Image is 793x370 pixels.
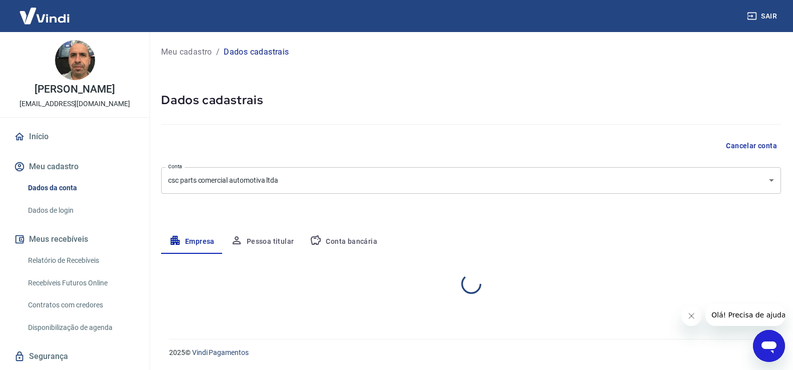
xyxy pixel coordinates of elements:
[168,163,182,170] label: Conta
[753,330,785,362] iframe: Botão para abrir a janela de mensagens
[20,99,130,109] p: [EMAIL_ADDRESS][DOMAIN_NAME]
[55,40,95,80] img: 204d884a-50c5-45f8-8216-03b29da0ea6d.jpeg
[24,200,138,221] a: Dados de login
[161,167,781,194] div: csc parts comercial automotiva ltda
[302,230,385,254] button: Conta bancária
[24,178,138,198] a: Dados da conta
[12,1,77,31] img: Vindi
[161,46,212,58] a: Meu cadastro
[216,46,220,58] p: /
[35,84,115,95] p: [PERSON_NAME]
[24,250,138,271] a: Relatório de Recebíveis
[224,46,289,58] p: Dados cadastrais
[722,137,781,155] button: Cancelar conta
[12,345,138,367] a: Segurança
[12,156,138,178] button: Meu cadastro
[6,7,84,15] span: Olá! Precisa de ajuda?
[161,92,781,108] h5: Dados cadastrais
[745,7,781,26] button: Sair
[24,295,138,315] a: Contratos com credores
[192,348,249,356] a: Vindi Pagamentos
[12,228,138,250] button: Meus recebíveis
[24,273,138,293] a: Recebíveis Futuros Online
[161,230,223,254] button: Empresa
[24,317,138,338] a: Disponibilização de agenda
[223,230,302,254] button: Pessoa titular
[12,126,138,148] a: Início
[169,347,769,358] p: 2025 ©
[705,304,785,326] iframe: Mensagem da empresa
[681,306,701,326] iframe: Fechar mensagem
